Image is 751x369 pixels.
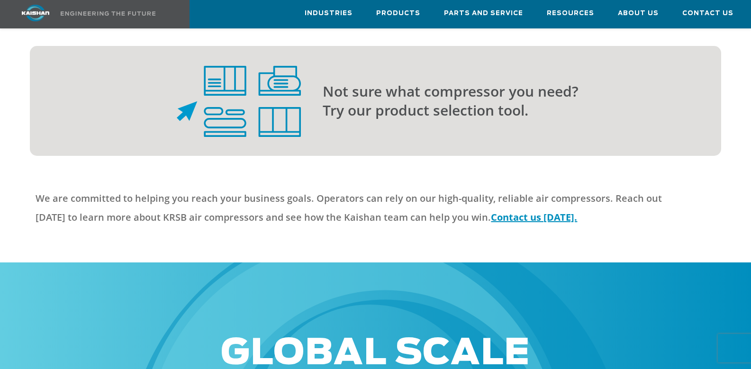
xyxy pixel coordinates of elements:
[547,0,594,26] a: Resources
[177,66,301,137] img: product select tool icon
[61,11,155,16] img: Engineering the future
[305,0,353,26] a: Industries
[547,8,594,19] span: Resources
[36,66,300,137] div: product select tool icon
[682,0,733,26] a: Contact Us
[376,0,420,26] a: Products
[618,0,659,26] a: About Us
[682,8,733,19] span: Contact Us
[305,8,353,19] span: Industries
[618,8,659,19] span: About Us
[444,0,523,26] a: Parts and Service
[323,82,683,120] p: Not sure what compressor you need? Try our product selection tool.
[376,8,420,19] span: Products
[444,8,523,19] span: Parts and Service
[491,211,577,224] a: Contact us [DATE].
[36,189,683,227] p: We are committed to helping you reach your business goals. Operators can rely on our high-quality...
